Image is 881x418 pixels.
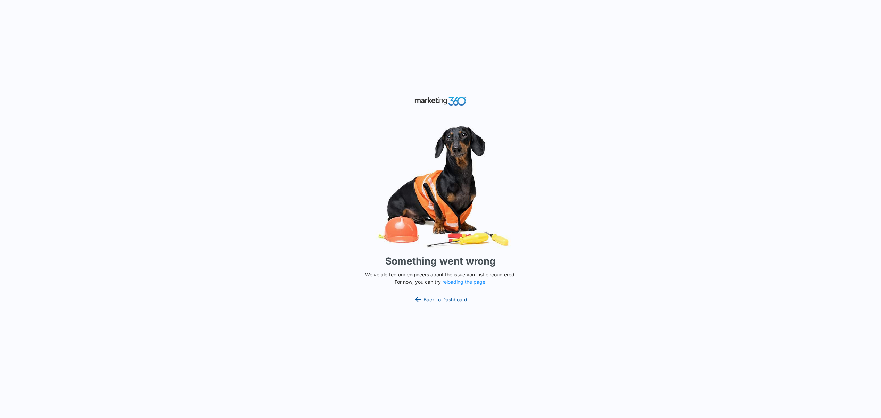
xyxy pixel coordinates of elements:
a: Back to Dashboard [414,295,467,303]
img: Sad Dog [336,122,545,251]
h1: Something went wrong [385,254,496,268]
img: Marketing 360 Logo [414,95,467,107]
button: reloading the page [442,279,485,285]
p: We've alerted our engineers about the issue you just encountered. For now, you can try . [362,271,519,285]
